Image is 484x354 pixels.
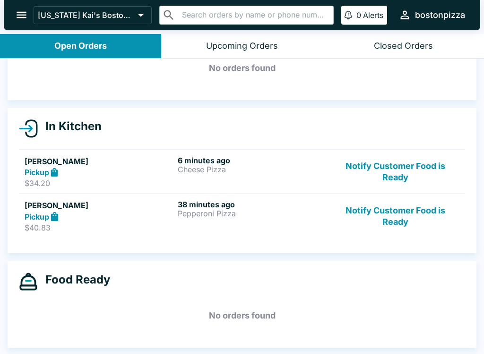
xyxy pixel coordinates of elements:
div: Upcoming Orders [206,41,278,52]
p: $34.20 [25,178,174,188]
p: 0 [356,10,361,20]
a: [PERSON_NAME]Pickup$40.8338 minutes agoPepperoni PizzaNotify Customer Food is Ready [19,194,465,238]
button: Notify Customer Food is Ready [331,200,459,232]
p: Pepperoni Pizza [178,209,327,218]
h4: In Kitchen [38,119,102,133]
button: Notify Customer Food is Ready [331,156,459,188]
h5: [PERSON_NAME] [25,200,174,211]
strong: Pickup [25,212,49,221]
button: [US_STATE] Kai's Boston Pizza [34,6,152,24]
input: Search orders by name or phone number [179,9,329,22]
p: Cheese Pizza [178,165,327,174]
button: open drawer [9,3,34,27]
a: [PERSON_NAME]Pickup$34.206 minutes agoCheese PizzaNotify Customer Food is Ready [19,150,465,194]
h6: 38 minutes ago [178,200,327,209]
h4: Food Ready [38,273,110,287]
h6: 6 minutes ago [178,156,327,165]
strong: Pickup [25,168,49,177]
p: [US_STATE] Kai's Boston Pizza [38,10,134,20]
p: $40.83 [25,223,174,232]
div: bostonpizza [415,9,465,21]
h5: [PERSON_NAME] [25,156,174,167]
div: Open Orders [54,41,107,52]
button: bostonpizza [395,5,469,25]
h5: No orders found [19,51,465,85]
div: Closed Orders [374,41,433,52]
h5: No orders found [19,299,465,333]
p: Alerts [363,10,383,20]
